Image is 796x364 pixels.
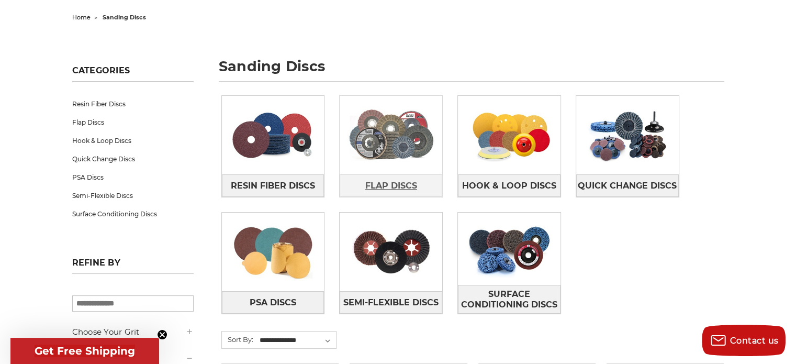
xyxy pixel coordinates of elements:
[222,99,324,171] img: Resin Fiber Discs
[730,336,779,346] span: Contact us
[72,65,194,82] h5: Categories
[72,150,194,168] a: Quick Change Discs
[72,186,194,205] a: Semi-Flexible Discs
[578,177,677,195] span: Quick Change Discs
[458,174,560,197] a: Hook & Loop Discs
[72,14,91,21] a: home
[72,95,194,113] a: Resin Fiber Discs
[222,332,253,347] label: Sort By:
[258,333,336,348] select: Sort By:
[157,329,167,340] button: Close teaser
[231,177,315,195] span: Resin Fiber Discs
[222,291,324,314] a: PSA Discs
[222,216,324,288] img: PSA Discs
[222,174,324,197] a: Resin Fiber Discs
[250,294,296,312] span: PSA Discs
[702,325,786,356] button: Contact us
[576,174,679,197] a: Quick Change Discs
[458,213,560,285] img: Surface Conditioning Discs
[340,216,442,288] img: Semi-Flexible Discs
[103,14,146,21] span: sanding discs
[462,177,556,195] span: Hook & Loop Discs
[365,177,417,195] span: Flap Discs
[35,345,135,357] span: Get Free Shipping
[340,99,442,171] img: Flap Discs
[340,174,442,197] a: Flap Discs
[343,294,439,312] span: Semi-Flexible Discs
[72,258,194,274] h5: Refine by
[340,291,442,314] a: Semi-Flexible Discs
[576,99,679,171] img: Quick Change Discs
[219,59,724,82] h1: sanding discs
[72,131,194,150] a: Hook & Loop Discs
[458,99,560,171] img: Hook & Loop Discs
[458,285,560,314] a: Surface Conditioning Discs
[10,338,159,364] div: Get Free ShippingClose teaser
[72,205,194,223] a: Surface Conditioning Discs
[72,326,194,338] h5: Choose Your Grit
[72,113,194,131] a: Flap Discs
[72,168,194,186] a: PSA Discs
